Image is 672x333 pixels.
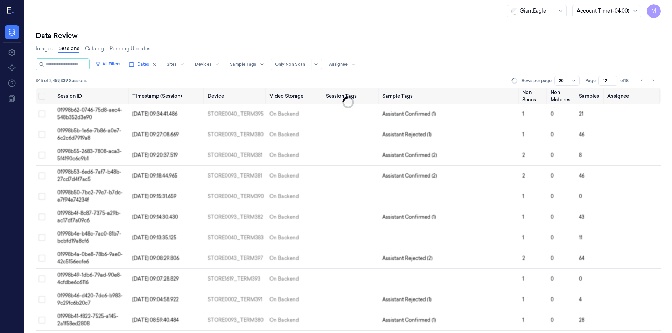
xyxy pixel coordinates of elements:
span: 0 [551,173,554,179]
span: [DATE] 09:14:30.430 [132,214,178,220]
span: [DATE] 09:08:29.806 [132,255,179,261]
span: [DATE] 09:20:37.519 [132,152,178,158]
span: 46 [579,173,584,179]
span: 01998b50-7bc2-79c7-b7dc-e7f94e74234f [57,189,123,203]
div: On Backend [269,172,299,180]
div: STORE1619_TERM393 [208,275,264,283]
span: 28 [579,317,584,323]
div: On Backend [269,131,299,138]
span: Assistant Confirmed (2) [382,152,437,159]
span: 0 [551,234,554,241]
span: 01998b41-f822-7525-a145-2a1f58ed2808 [57,313,118,327]
a: Catalog [85,45,104,52]
button: Select row [38,296,45,303]
span: Assistant Rejected (1) [382,296,432,303]
span: 2 [522,173,525,179]
div: Data Review [36,31,661,41]
div: On Backend [269,193,299,200]
button: Select row [38,110,45,117]
div: On Backend [269,110,299,118]
button: Go to previous page [637,76,647,86]
span: 01998b4a-0be8-78b6-9ae0-42c5156ecfe6 [57,251,123,265]
th: Samples [576,88,604,104]
span: 1 [522,111,524,117]
span: [DATE] 09:13:35.125 [132,234,176,241]
span: 46 [579,131,584,138]
div: On Backend [269,296,299,303]
div: STORE0093_TERM382 [208,213,264,221]
button: M [647,4,661,18]
span: 1 [522,296,524,303]
div: On Backend [269,317,299,324]
span: [DATE] 09:34:41.486 [132,111,177,117]
th: Non Matches [548,88,576,104]
button: Select row [38,213,45,220]
span: [DATE] 09:18:44.965 [132,173,177,179]
button: Select row [38,172,45,179]
div: STORE0040_TERM395 [208,110,264,118]
span: 0 [579,193,582,200]
span: 0 [551,152,554,158]
div: STORE0002_TERM391 [208,296,264,303]
div: STORE0093_TERM380 [208,131,264,138]
span: of 18 [620,78,631,84]
th: Device [205,88,267,104]
th: Session ID [55,88,130,104]
th: Session Tags [323,88,379,104]
span: Page [585,78,596,84]
div: STORE0040_TERM390 [208,193,264,200]
button: Select row [38,152,45,159]
div: On Backend [269,213,299,221]
span: 01998b62-0746-75d8-aec4-548b352d3e90 [57,107,122,121]
span: 0 [551,214,554,220]
button: Dates [126,59,160,70]
button: Select row [38,275,45,282]
span: 2 [522,152,525,158]
button: All Filters [92,58,123,70]
span: 345 of 2,459,339 Sessions [36,78,87,84]
span: 11 [579,234,582,241]
span: [DATE] 08:59:40.484 [132,317,179,323]
th: Assignee [604,88,661,104]
span: 1 [522,317,524,323]
th: Timestamp (Session) [129,88,205,104]
button: Select all [38,93,45,100]
span: 01998b49-1db6-79ad-90e8-4cfdbe6c6116 [57,272,122,285]
span: 21 [579,111,583,117]
button: Select row [38,131,45,138]
span: 0 [551,111,554,117]
span: 01998b5b-1e6e-7b86-a0e7-6c2c6d7919a8 [57,128,121,141]
span: Assistant Confirmed (1) [382,317,436,324]
div: On Backend [269,255,299,262]
a: Pending Updates [110,45,150,52]
span: 01998b4f-8c87-7375-a29b-ac17df7a09c6 [57,210,121,224]
span: 1 [522,193,524,200]
div: STORE0043_TERM397 [208,255,264,262]
span: 2 [522,255,525,261]
button: Select row [38,234,45,241]
span: Assistant Rejected (1) [382,131,432,138]
div: STORE0093_TERM381 [208,172,264,180]
div: STORE0093_TERM380 [208,317,264,324]
span: Assistant Confirmed (2) [382,172,437,180]
div: On Backend [269,275,299,283]
span: 0 [551,317,554,323]
span: 0 [551,193,554,200]
th: Sample Tags [379,88,520,104]
span: 0 [579,276,582,282]
a: Sessions [58,45,79,53]
span: 0 [551,276,554,282]
span: Assistant Rejected (2) [382,255,433,262]
span: 8 [579,152,582,158]
div: STORE0040_TERM383 [208,234,264,241]
button: Select row [38,193,45,200]
span: 0 [551,296,554,303]
div: On Backend [269,152,299,159]
button: Go to next page [648,76,658,86]
th: Video Storage [267,88,323,104]
span: [DATE] 09:04:58.922 [132,296,179,303]
span: 01998b4e-b48c-7ac0-81b7-bcbfd19a8cf6 [57,231,121,244]
nav: pagination [637,76,658,86]
button: Select row [38,255,45,262]
span: [DATE] 09:15:31.659 [132,193,176,200]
